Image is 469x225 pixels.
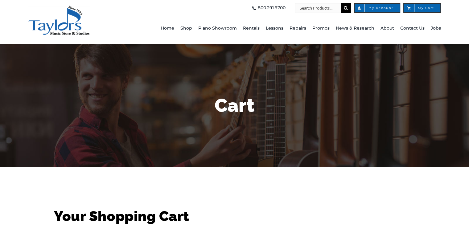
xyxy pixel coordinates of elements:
span: Rentals [243,23,260,33]
span: Lessons [266,23,283,33]
a: Rentals [243,13,260,44]
a: 800.291.9700 [250,3,286,13]
a: Lessons [266,13,283,44]
a: Contact Us [400,13,425,44]
span: Home [161,23,174,33]
span: Piano Showroom [198,23,237,33]
span: My Cart [410,6,434,10]
a: My Cart [403,3,441,13]
nav: Main Menu [135,13,441,44]
h1: Cart [54,92,415,118]
a: taylors-music-store-west-chester [28,5,90,11]
input: Search Products... [295,3,341,13]
a: Repairs [290,13,306,44]
span: 800.291.9700 [258,3,286,13]
a: About [381,13,394,44]
a: News & Research [336,13,374,44]
span: About [381,23,394,33]
a: Shop [180,13,192,44]
a: Promos [312,13,330,44]
span: My Account [361,6,393,10]
span: Shop [180,23,192,33]
span: Jobs [431,23,441,33]
a: My Account [354,3,400,13]
a: Piano Showroom [198,13,237,44]
a: Home [161,13,174,44]
nav: Top Right [135,3,441,13]
span: Promos [312,23,330,33]
a: Jobs [431,13,441,44]
span: Contact Us [400,23,425,33]
span: News & Research [336,23,374,33]
input: Search [341,3,351,13]
span: Repairs [290,23,306,33]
